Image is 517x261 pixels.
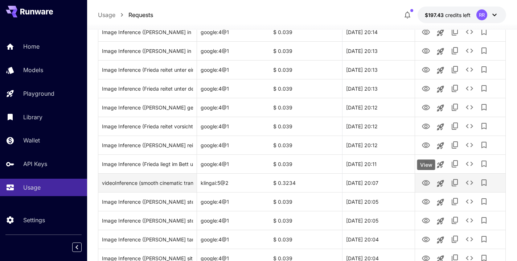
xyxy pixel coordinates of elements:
div: Click to copy prompt [102,174,193,192]
div: 23 Sep, 2025 20:07 [342,173,415,192]
div: google:4@1 [197,60,270,79]
div: Click to copy prompt [102,23,193,41]
button: Copy TaskUUID [448,119,462,133]
button: Collapse sidebar [72,243,82,252]
button: View [419,81,433,96]
button: Launch in playground [433,157,448,172]
div: 23 Sep, 2025 20:13 [342,41,415,60]
span: credits left [445,12,471,18]
button: Launch in playground [433,195,448,210]
div: google:4@1 [197,22,270,41]
button: Add to library [477,43,491,58]
div: 23 Sep, 2025 20:05 [342,192,415,211]
button: See details [462,43,477,58]
div: $ 0.039 [270,211,342,230]
div: $ 0.039 [270,41,342,60]
button: Add to library [477,119,491,133]
div: $ 0.039 [270,22,342,41]
div: klingai:5@2 [197,173,270,192]
button: Copy TaskUUID [448,232,462,246]
button: Add to library [477,157,491,171]
button: Add to library [477,194,491,209]
div: 23 Sep, 2025 20:04 [342,230,415,249]
p: Usage [23,183,41,192]
button: View [419,100,433,115]
button: Copy TaskUUID [448,157,462,171]
div: $ 0.039 [270,60,342,79]
p: Playground [23,89,54,98]
button: View [419,194,433,209]
div: google:4@1 [197,41,270,60]
p: Wallet [23,136,40,145]
button: Copy TaskUUID [448,213,462,228]
a: Usage [98,11,115,19]
button: Copy TaskUUID [448,138,462,152]
div: $ 0.039 [270,117,342,136]
p: Home [23,42,40,51]
button: Launch in playground [433,82,448,96]
p: Models [23,66,43,74]
div: $197.42544 [425,11,471,19]
div: google:4@1 [197,192,270,211]
div: google:4@1 [197,230,270,249]
button: Copy TaskUUID [448,100,462,115]
p: Requests [128,11,153,19]
button: Launch in playground [433,176,448,191]
button: See details [462,213,477,228]
button: Copy TaskUUID [448,81,462,96]
button: View [419,232,433,246]
button: Launch in playground [433,44,448,59]
div: $ 0.039 [270,79,342,98]
button: Launch in playground [433,101,448,115]
div: 23 Sep, 2025 20:13 [342,60,415,79]
button: See details [462,81,477,96]
div: Click to copy prompt [102,98,193,117]
span: $197.43 [425,12,445,18]
button: $197.42544RR [418,7,506,23]
div: View [417,159,435,170]
button: See details [462,194,477,209]
div: Click to copy prompt [102,211,193,230]
button: Launch in playground [433,25,448,40]
button: View [419,62,433,77]
button: View [419,24,433,39]
div: google:4@1 [197,117,270,136]
button: Launch in playground [433,120,448,134]
div: $ 0.039 [270,98,342,117]
button: See details [462,138,477,152]
div: Collapse sidebar [78,241,87,254]
div: 23 Sep, 2025 20:14 [342,22,415,41]
button: See details [462,25,477,39]
button: View [419,43,433,58]
button: Copy TaskUUID [448,43,462,58]
button: Add to library [477,62,491,77]
button: Add to library [477,81,491,96]
div: 23 Sep, 2025 20:12 [342,98,415,117]
button: Add to library [477,100,491,115]
div: google:4@1 [197,98,270,117]
div: Click to copy prompt [102,155,193,173]
button: Copy TaskUUID [448,175,462,190]
div: Click to copy prompt [102,136,193,154]
div: $ 0.039 [270,230,342,249]
button: See details [462,100,477,115]
div: 23 Sep, 2025 20:05 [342,211,415,230]
button: View [419,175,433,190]
nav: breadcrumb [98,11,153,19]
button: See details [462,157,477,171]
div: google:4@1 [197,211,270,230]
div: Click to copy prompt [102,61,193,79]
p: API Keys [23,159,47,168]
div: Click to copy prompt [102,79,193,98]
button: See details [462,119,477,133]
button: Copy TaskUUID [448,194,462,209]
button: See details [462,175,477,190]
div: 23 Sep, 2025 20:12 [342,117,415,136]
button: View [419,119,433,133]
button: Add to library [477,232,491,246]
p: Library [23,113,42,121]
div: Click to copy prompt [102,117,193,136]
button: Copy TaskUUID [448,25,462,39]
div: Click to copy prompt [102,230,193,249]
